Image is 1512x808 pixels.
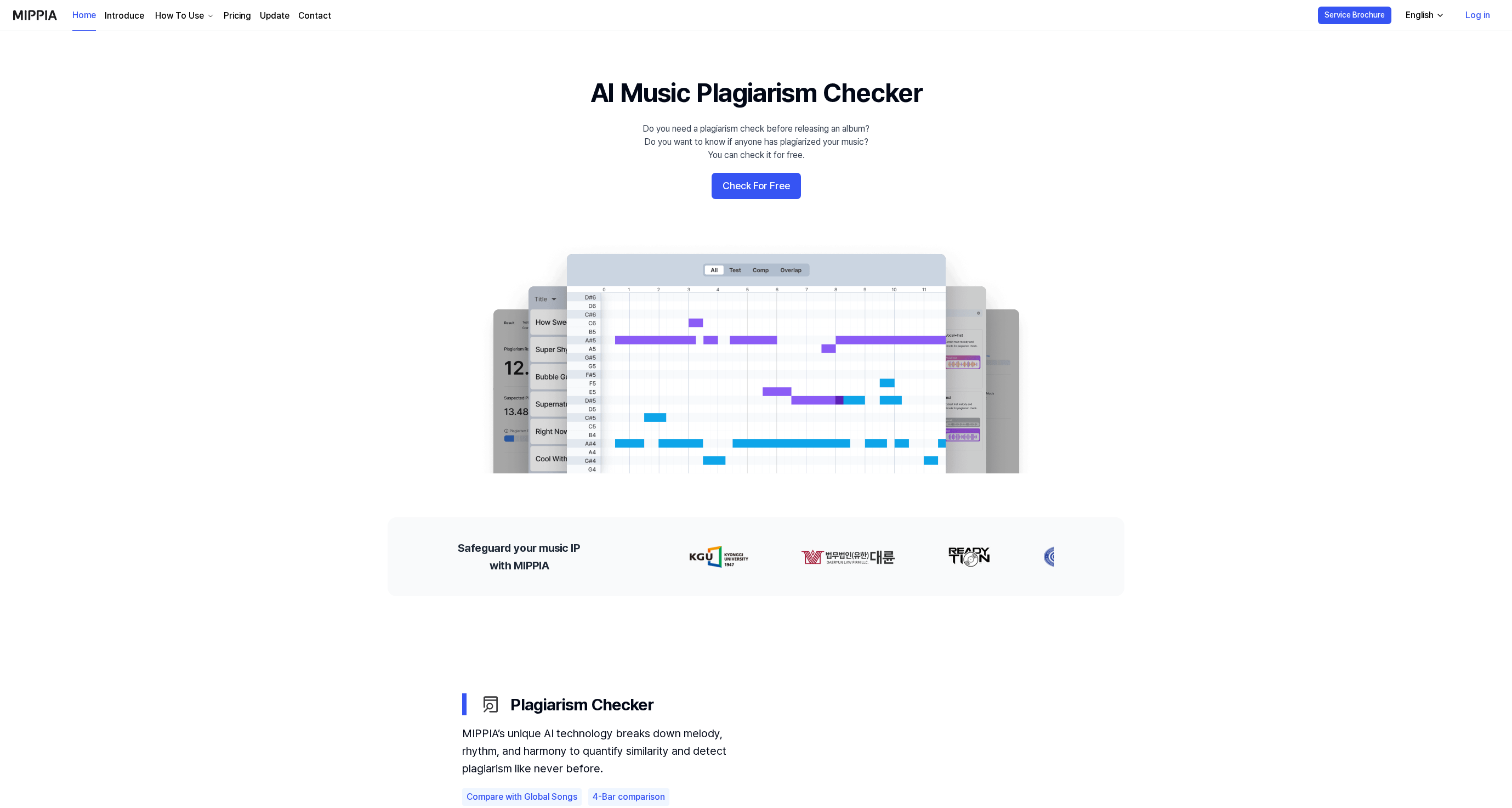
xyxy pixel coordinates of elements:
[1318,7,1391,24] button: Service Brochure
[462,788,582,806] div: Compare with Global Songs
[153,9,206,22] div: How To Use
[458,539,580,574] h2: Safeguard your music IP with MIPPIA
[712,173,801,199] button: Check For Free
[1005,546,1044,568] img: partner-logo-5
[462,684,1050,725] button: Plagiarism Checker
[153,9,215,22] button: How To Use
[471,243,1041,473] img: main Image
[643,122,869,162] div: Do you need a plagiarism check before releasing an album? Do you want to know if anyone has plagi...
[224,9,251,22] a: Pricing
[840,546,874,568] img: partner-logo-3
[588,788,669,806] div: 4-Bar comparison
[598,546,692,568] img: partner-logo-1
[1403,9,1436,22] div: English
[1397,4,1451,26] button: English
[927,546,952,568] img: partner-logo-4
[298,9,331,22] a: Contact
[260,9,289,22] a: Update
[590,75,922,111] h1: AI Music Plagiarism Checker
[72,1,96,31] a: Home
[480,693,1050,716] div: Plagiarism Checker
[105,9,144,22] a: Introduce
[462,725,758,777] div: MIPPIA’s unique AI technology breaks down melody, rhythm, and harmony to quantify similarity and ...
[745,546,788,568] img: partner-logo-2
